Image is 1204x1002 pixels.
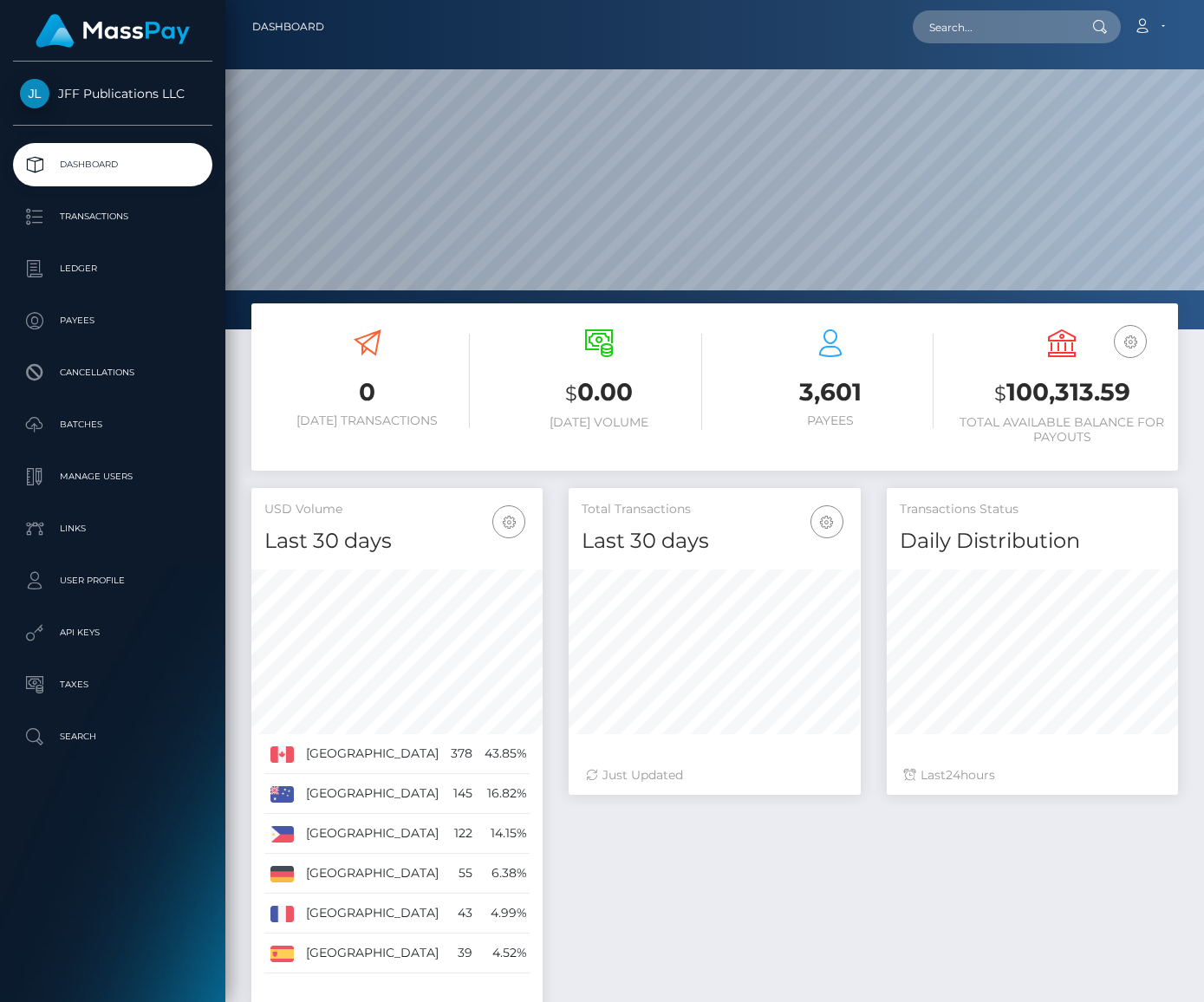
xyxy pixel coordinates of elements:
a: Ledger [13,247,212,290]
td: [GEOGRAPHIC_DATA] [300,854,445,894]
td: [GEOGRAPHIC_DATA] [300,894,445,934]
td: 55 [445,854,478,894]
h6: Payees [728,413,934,428]
img: AU.png [270,786,294,802]
a: Batches [13,403,212,446]
span: JFF Publications LLC [13,86,212,101]
p: Links [20,516,205,542]
h4: Last 30 days [264,526,530,556]
h5: USD Volume [264,501,530,518]
td: 39 [445,934,478,973]
img: PH.png [270,826,294,842]
h3: 3,601 [728,375,934,409]
td: 43.85% [478,734,533,774]
h3: 0 [264,375,470,409]
td: 145 [445,774,478,814]
div: Last hours [904,766,1161,784]
img: MassPay Logo [36,14,190,48]
a: Links [13,507,212,550]
h5: Transactions Status [900,501,1165,518]
input: Search... [913,10,1076,43]
small: $ [994,381,1006,406]
a: API Keys [13,611,212,654]
td: 16.82% [478,774,533,814]
div: Just Updated [586,766,843,784]
img: ES.png [270,946,294,961]
a: Manage Users [13,455,212,498]
h6: [DATE] Volume [496,415,701,430]
h5: Total Transactions [582,501,847,518]
p: Batches [20,412,205,438]
p: Search [20,724,205,750]
p: API Keys [20,620,205,646]
td: 43 [445,894,478,934]
p: Cancellations [20,360,205,386]
h4: Last 30 days [582,526,847,556]
a: Cancellations [13,351,212,394]
p: Manage Users [20,464,205,490]
p: User Profile [20,568,205,594]
p: Taxes [20,672,205,698]
td: 6.38% [478,854,533,894]
img: JFF Publications LLC [20,79,49,108]
a: Taxes [13,663,212,706]
a: Dashboard [13,143,212,186]
p: Transactions [20,204,205,230]
img: CA.png [270,746,294,762]
img: FR.png [270,906,294,921]
small: $ [565,381,577,406]
p: Dashboard [20,152,205,178]
td: [GEOGRAPHIC_DATA] [300,774,445,814]
h6: Total Available Balance for Payouts [960,415,1165,445]
p: Payees [20,308,205,334]
td: [GEOGRAPHIC_DATA] [300,934,445,973]
td: 122 [445,814,478,854]
td: 378 [445,734,478,774]
a: Payees [13,299,212,342]
h3: 0.00 [496,375,701,411]
a: User Profile [13,559,212,602]
h3: 100,313.59 [960,375,1165,411]
td: 14.15% [478,814,533,854]
a: Dashboard [252,9,324,45]
img: DE.png [270,866,294,882]
span: 24 [946,767,960,783]
h6: [DATE] Transactions [264,413,470,428]
td: 4.99% [478,894,533,934]
p: Ledger [20,256,205,282]
td: 4.52% [478,934,533,973]
h4: Daily Distribution [900,526,1165,556]
td: [GEOGRAPHIC_DATA] [300,814,445,854]
a: Transactions [13,195,212,238]
td: [GEOGRAPHIC_DATA] [300,734,445,774]
a: Search [13,715,212,758]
